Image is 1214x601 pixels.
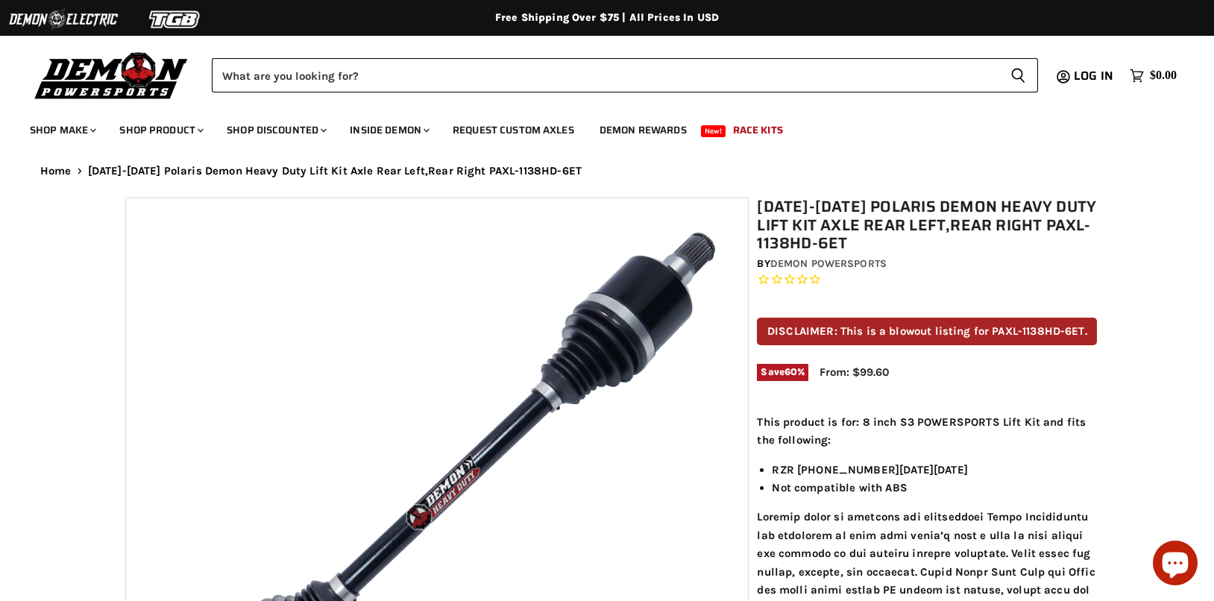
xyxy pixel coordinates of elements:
span: Log in [1074,66,1113,85]
input: Search [212,58,998,92]
span: $0.00 [1150,69,1177,83]
p: This product is for: 8 inch S3 POWERSPORTS Lift Kit and fits the following: [757,413,1097,450]
span: New! [701,125,726,137]
a: Demon Rewards [588,115,698,145]
nav: Breadcrumbs [10,165,1204,177]
span: [DATE]-[DATE] Polaris Demon Heavy Duty Lift Kit Axle Rear Left,Rear Right PAXL-1138HD-6ET [88,165,582,177]
span: From: $99.60 [820,365,889,379]
a: Request Custom Axles [441,115,585,145]
a: Shop Product [108,115,213,145]
a: Shop Make [19,115,105,145]
form: Product [212,58,1038,92]
a: $0.00 [1122,65,1184,86]
li: Not compatible with ABS [772,479,1097,497]
a: Race Kits [722,115,794,145]
div: Free Shipping Over $75 | All Prices In USD [10,11,1204,25]
img: Demon Electric Logo 2 [7,5,119,34]
div: by [757,256,1097,272]
span: Rated 0.0 out of 5 stars 0 reviews [757,272,1097,288]
a: Demon Powersports [770,257,887,270]
span: 60 [784,366,797,377]
li: RZR [PHONE_NUMBER][DATE][DATE] [772,461,1097,479]
inbox-online-store-chat: Shopify online store chat [1148,541,1202,589]
h1: [DATE]-[DATE] Polaris Demon Heavy Duty Lift Kit Axle Rear Left,Rear Right PAXL-1138HD-6ET [757,198,1097,253]
ul: Main menu [19,109,1173,145]
span: Save % [757,364,808,380]
img: TGB Logo 2 [119,5,231,34]
a: Log in [1067,69,1122,83]
img: Demon Powersports [30,48,193,101]
a: Shop Discounted [216,115,336,145]
p: DISCLAIMER: This is a blowout listing for PAXL-1138HD-6ET. [757,318,1097,345]
a: Inside Demon [339,115,438,145]
button: Search [998,58,1038,92]
a: Home [40,165,72,177]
